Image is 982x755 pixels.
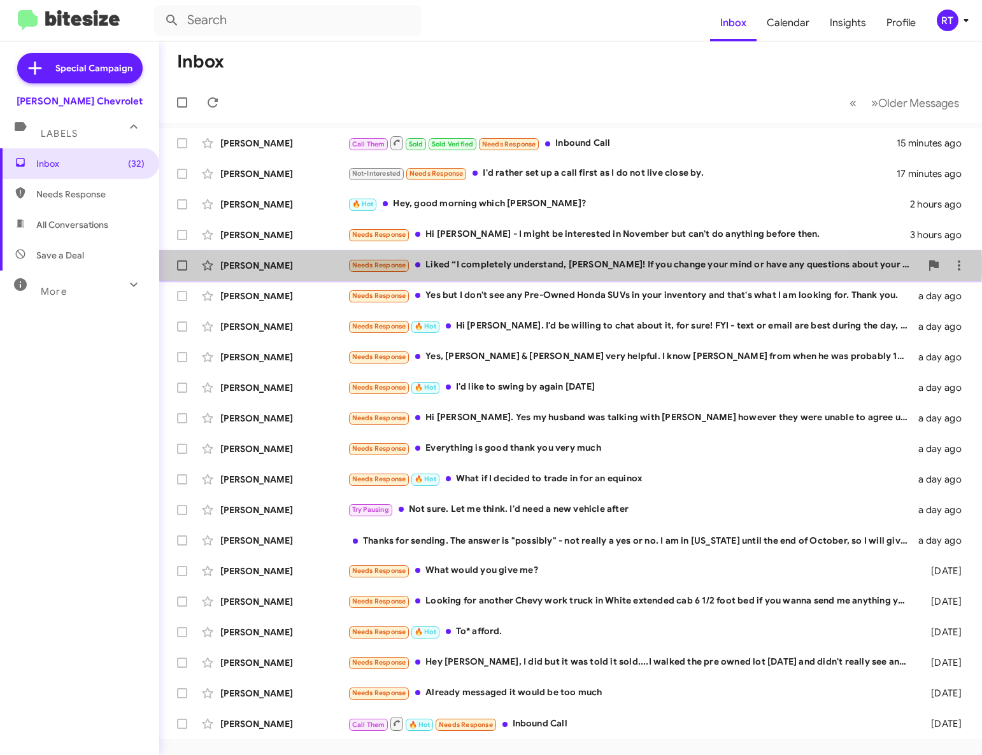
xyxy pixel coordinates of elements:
[348,319,915,334] div: Hi [PERSON_NAME]. I'd be willing to chat about it, for sure! FYI - text or email are best during ...
[915,442,972,455] div: a day ago
[352,689,406,697] span: Needs Response
[41,128,78,139] span: Labels
[348,655,915,670] div: Hey [PERSON_NAME], I did but it was told it sold....I walked the pre owned lot [DATE] and didn't ...
[915,473,972,486] div: a day ago
[220,717,348,730] div: [PERSON_NAME]
[36,218,108,231] span: All Conversations
[415,383,436,392] span: 🔥 Hot
[352,261,406,269] span: Needs Response
[220,381,348,394] div: [PERSON_NAME]
[864,90,967,116] button: Next
[352,200,374,208] span: 🔥 Hot
[409,721,431,729] span: 🔥 Hot
[348,380,915,395] div: I'd like to swing by again [DATE]
[17,95,143,108] div: [PERSON_NAME] Chevrolet
[432,140,474,148] span: Sold Verified
[220,595,348,608] div: [PERSON_NAME]
[220,442,348,455] div: [PERSON_NAME]
[348,594,915,609] div: Looking for another Chevy work truck in White extended cab 6 1/2 foot bed if you wanna send me an...
[348,135,897,151] div: Inbound Call
[439,721,493,729] span: Needs Response
[897,167,972,180] div: 17 minutes ago
[352,721,385,729] span: Call Them
[915,504,972,516] div: a day ago
[36,157,145,170] span: Inbox
[915,687,972,700] div: [DATE]
[348,227,910,242] div: Hi [PERSON_NAME] - I might be interested in November but can't do anything before then.
[757,4,820,41] a: Calendar
[876,4,926,41] a: Profile
[36,188,145,201] span: Needs Response
[352,628,406,636] span: Needs Response
[352,444,406,453] span: Needs Response
[348,349,915,364] div: Yes, [PERSON_NAME] & [PERSON_NAME] very helpful. I know [PERSON_NAME] from when he was probably 1...
[915,656,972,669] div: [DATE]
[177,52,224,72] h1: Inbox
[220,473,348,486] div: [PERSON_NAME]
[352,140,385,148] span: Call Them
[348,441,915,456] div: Everything is good thank you very much
[820,4,876,41] a: Insights
[348,411,915,425] div: Hi [PERSON_NAME]. Yes my husband was talking with [PERSON_NAME] however they were unable to agree...
[915,320,972,333] div: a day ago
[915,381,972,394] div: a day ago
[55,62,132,74] span: Special Campaign
[926,10,968,31] button: RT
[850,95,857,111] span: «
[910,229,972,241] div: 3 hours ago
[897,137,972,150] div: 15 minutes ago
[415,475,436,483] span: 🔥 Hot
[842,90,864,116] button: Previous
[937,10,958,31] div: RT
[348,686,915,700] div: Already messaged it would be too much
[843,90,967,116] nav: Page navigation example
[710,4,757,41] a: Inbox
[348,258,921,272] div: Liked “I completely understand, [PERSON_NAME]! If you change your mind or have any questions abou...
[348,534,915,547] div: Thanks for sending. The answer is "possibly" - not really a yes or no. I am in [US_STATE] until t...
[415,322,436,330] span: 🔥 Hot
[348,716,915,731] div: Inbound Call
[352,567,406,575] span: Needs Response
[482,140,536,148] span: Needs Response
[41,286,67,297] span: More
[915,534,972,547] div: a day ago
[220,167,348,180] div: [PERSON_NAME]
[220,504,348,516] div: [PERSON_NAME]
[915,351,972,363] div: a day ago
[352,353,406,361] span: Needs Response
[915,595,972,608] div: [DATE]
[17,53,143,83] a: Special Campaign
[352,475,406,483] span: Needs Response
[348,472,915,486] div: What if I decided to trade in for an equinox
[348,166,897,181] div: I'd rather set up a call first as I do not live close by.
[348,288,915,303] div: Yes but I don't see any Pre-Owned Honda SUVs in your inventory and that's what I am looking for. ...
[220,534,348,547] div: [PERSON_NAME]
[910,198,972,211] div: 2 hours ago
[871,95,878,111] span: »
[915,412,972,425] div: a day ago
[352,322,406,330] span: Needs Response
[220,198,348,211] div: [PERSON_NAME]
[220,290,348,302] div: [PERSON_NAME]
[220,229,348,241] div: [PERSON_NAME]
[352,658,406,667] span: Needs Response
[878,96,959,110] span: Older Messages
[915,290,972,302] div: a day ago
[154,5,422,36] input: Search
[915,626,972,639] div: [DATE]
[352,292,406,300] span: Needs Response
[220,626,348,639] div: [PERSON_NAME]
[220,259,348,272] div: [PERSON_NAME]
[409,140,423,148] span: Sold
[352,383,406,392] span: Needs Response
[352,597,406,605] span: Needs Response
[409,169,464,178] span: Needs Response
[220,351,348,363] div: [PERSON_NAME]
[352,230,406,239] span: Needs Response
[36,249,84,262] span: Save a Deal
[220,687,348,700] div: [PERSON_NAME]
